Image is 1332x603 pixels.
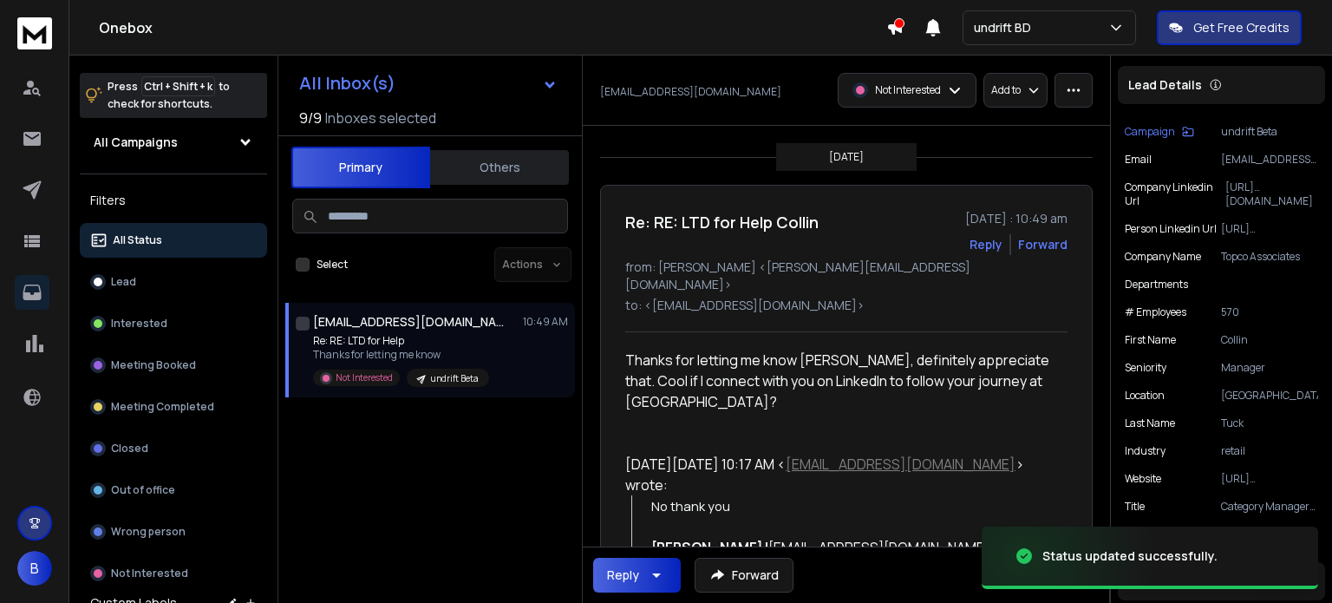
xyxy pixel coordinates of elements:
[80,125,267,160] button: All Campaigns
[336,371,393,384] p: Not Interested
[1221,472,1318,486] p: [URL][DOMAIN_NAME]
[113,233,162,247] p: All Status
[111,275,136,289] p: Lead
[786,455,1015,474] a: [EMAIL_ADDRESS][DOMAIN_NAME]
[1125,305,1186,319] p: # Employees
[430,148,569,187] button: Others
[431,372,479,385] p: undrift Beta
[1125,333,1176,347] p: First Name
[291,147,430,188] button: Primary
[94,134,178,151] h1: All Campaigns
[17,551,52,586] button: B
[111,442,148,456] p: Closed
[695,558,793,593] button: Forward
[625,297,1068,314] p: to: <[EMAIL_ADDRESS][DOMAIN_NAME]>
[99,17,886,38] h1: Onebox
[1042,547,1218,565] div: Status updated successfully.
[1157,10,1302,45] button: Get Free Credits
[829,150,864,164] p: [DATE]
[17,17,52,49] img: logo
[111,525,186,539] p: Wrong person
[299,75,395,92] h1: All Inbox(s)
[1125,472,1161,486] p: website
[111,358,196,372] p: Meeting Booked
[1125,389,1165,403] p: location
[625,259,1068,293] p: from: [PERSON_NAME] <[PERSON_NAME][EMAIL_ADDRESS][DOMAIN_NAME]>
[80,348,267,383] button: Meeting Booked
[1221,389,1318,403] p: [GEOGRAPHIC_DATA]
[1125,500,1145,514] p: title
[593,558,681,593] button: Reply
[1125,222,1217,236] p: Person Linkedin Url
[80,188,267,213] h3: Filters
[1221,153,1318,167] p: [EMAIL_ADDRESS][DOMAIN_NAME]
[1221,444,1318,458] p: retail
[607,567,639,584] div: Reply
[313,313,504,331] h1: [EMAIL_ADDRESS][DOMAIN_NAME]
[1125,250,1201,264] p: Company Name
[1125,361,1166,375] p: Seniority
[1221,305,1318,319] p: 570
[111,400,214,414] p: Meeting Completed
[108,78,230,113] p: Press to check for shortcuts.
[325,108,436,128] h3: Inboxes selected
[651,539,768,557] span: [PERSON_NAME] |
[80,473,267,508] button: Out of office
[651,497,730,515] span: No thank you
[1018,236,1068,253] div: Forward
[111,317,167,331] p: Interested
[1128,76,1202,94] p: Lead Details
[1125,278,1188,292] p: Departments
[1221,416,1318,430] p: Tuck
[974,19,1038,36] p: undrift BD
[600,85,781,99] p: [EMAIL_ADDRESS][DOMAIN_NAME]
[1221,361,1318,375] p: Manager
[991,83,1021,97] p: Add to
[1125,416,1175,430] p: Last Name
[1125,180,1225,208] p: Company Linkedin Url
[285,66,571,101] button: All Inbox(s)
[523,315,568,329] p: 10:49 AM
[1221,125,1318,139] p: undrift Beta
[80,431,267,466] button: Closed
[80,390,267,424] button: Meeting Completed
[1125,444,1165,458] p: industry
[313,348,489,362] p: Thanks for letting me know
[1221,222,1318,236] p: [URL][DOMAIN_NAME][PERSON_NAME]
[80,515,267,549] button: Wrong person
[970,236,1002,253] button: Reply
[80,265,267,299] button: Lead
[141,76,215,96] span: Ctrl + Shift + k
[965,210,1068,227] p: [DATE] : 10:49 am
[1125,125,1175,139] p: Campaign
[317,258,348,272] label: Select
[299,108,322,128] span: 9 / 9
[313,334,489,348] p: Re: RE: LTD for Help
[80,556,267,591] button: Not Interested
[80,306,267,341] button: Interested
[625,454,1054,495] div: [DATE][DATE] 10:17 AM < > wrote:
[1125,125,1194,139] button: Campaign
[1221,500,1318,514] p: Category Manager-Deli/Foodservice
[625,350,1054,412] div: Thanks for letting me know [PERSON_NAME], definitely appreciate that. Cool if I connect with you ...
[1225,180,1318,208] p: [URL][DOMAIN_NAME]
[1221,333,1318,347] p: Collin
[111,567,188,580] p: Not Interested
[625,210,819,234] h1: Re: RE: LTD for Help Collin
[111,483,175,497] p: Out of office
[875,83,941,97] p: Not Interested
[1125,153,1152,167] p: Email
[1221,250,1318,264] p: Topco Associates
[1193,19,1290,36] p: Get Free Credits
[80,223,267,258] button: All Status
